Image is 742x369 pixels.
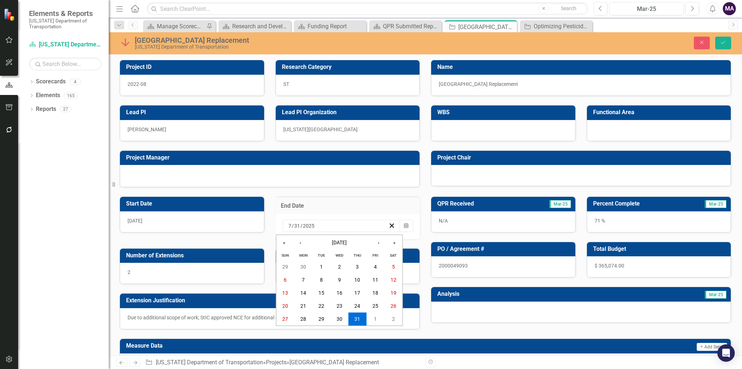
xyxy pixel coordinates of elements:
[384,299,403,312] button: July 26, 2025
[593,246,728,252] h3: Total Budget
[372,290,378,296] abbr: July 18, 2025
[354,290,360,296] abbr: July 17, 2025
[276,273,295,286] button: July 6, 2025
[366,273,384,286] button: July 11, 2025
[69,79,81,85] div: 4
[330,273,349,286] button: July 9, 2025
[372,303,378,309] abbr: July 25, 2025
[145,22,205,31] a: Manage Scorecards
[391,277,396,283] abbr: July 12, 2025
[276,260,295,273] button: June 29, 2025
[356,264,359,270] abbr: July 3, 2025
[337,316,342,322] abbr: July 30, 2025
[330,312,349,326] button: July 30, 2025
[354,277,360,283] abbr: July 10, 2025
[320,264,323,270] abbr: July 1, 2025
[338,277,341,283] abbr: July 9, 2025
[437,200,521,207] h3: QPR Received
[282,109,416,116] h3: Lead PI Organization
[372,253,378,258] abbr: Friday
[282,64,416,70] h3: Research Category
[354,253,361,258] abbr: Thursday
[126,297,416,304] h3: Extension Justification
[294,222,300,229] input: dd
[595,263,624,269] span: $ 365,074.00
[384,286,403,299] button: July 19, 2025
[296,22,364,31] a: Funding Report
[337,290,342,296] abbr: July 16, 2025
[312,299,330,312] button: July 22, 2025
[335,253,343,258] abbr: Wednesday
[283,127,358,132] span: [US_STATE][GEOGRAPHIC_DATA]
[318,290,324,296] abbr: July 15, 2025
[276,312,295,326] button: July 27, 2025
[437,109,572,116] h3: WBS
[439,80,723,88] span: [GEOGRAPHIC_DATA] Replacement
[320,277,323,283] abbr: July 8, 2025
[292,235,308,251] button: ‹
[126,109,260,116] h3: Lead PI
[128,269,130,275] span: 2
[374,316,377,322] abbr: August 1, 2025
[312,286,330,299] button: July 15, 2025
[126,64,260,70] h3: Project ID
[312,273,330,286] button: July 8, 2025
[437,291,581,297] h3: Analysis
[348,286,366,299] button: July 17, 2025
[135,36,464,44] div: [GEOGRAPHIC_DATA] Replacement
[437,64,727,70] h3: Name
[29,9,101,18] span: Elements & Reports
[312,312,330,326] button: July 29, 2025
[126,252,260,259] h3: Number of Extensions
[128,315,308,320] span: Due to additional scope of work; StIC approved NCE for additional scope of work.
[330,299,349,312] button: July 23, 2025
[705,200,726,208] span: Mar-25
[128,81,146,87] span: 2022-08
[282,290,288,296] abbr: July 13, 2025
[126,200,260,207] h3: Start Date
[348,312,366,326] button: July 31, 2025
[64,92,78,99] div: 165
[609,2,684,15] button: Mar-25
[437,246,572,252] h3: PO / Agreement #
[318,303,324,309] abbr: July 22, 2025
[384,273,403,286] button: July 12, 2025
[120,37,131,48] img: Below Plan
[550,4,587,14] button: Search
[284,277,287,283] abbr: July 6, 2025
[294,286,312,299] button: July 14, 2025
[458,22,515,32] div: [GEOGRAPHIC_DATA] Replacement
[366,260,384,273] button: July 4, 2025
[312,260,330,273] button: July 1, 2025
[437,154,727,161] h3: Project Chair
[300,290,306,296] abbr: July 14, 2025
[60,106,71,112] div: 27
[387,235,403,251] button: »
[300,223,303,229] span: /
[282,303,288,309] abbr: July 20, 2025
[36,78,66,86] a: Scorecards
[29,41,101,49] a: [US_STATE] Department of Transportation
[374,264,377,270] abbr: July 4, 2025
[283,81,289,87] span: ST
[522,22,591,31] a: Optimizing Pesticide Applications Along [US_STATE]
[308,22,364,31] div: Funding Report
[294,260,312,273] button: June 30, 2025
[348,299,366,312] button: July 24, 2025
[318,316,324,322] abbr: July 29, 2025
[392,316,395,322] abbr: August 2, 2025
[366,286,384,299] button: July 18, 2025
[292,223,294,229] span: /
[330,260,349,273] button: July 2, 2025
[338,264,341,270] abbr: July 2, 2025
[549,200,571,208] span: Mar-25
[29,18,101,30] small: [US_STATE] Department of Transportation
[431,211,575,232] div: N/A
[220,22,289,31] a: Research and Development Projects
[276,286,295,299] button: July 13, 2025
[705,291,726,299] span: Mar-25
[294,299,312,312] button: July 21, 2025
[318,253,325,258] abbr: Tuesday
[36,105,56,113] a: Reports
[266,359,287,366] a: Projects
